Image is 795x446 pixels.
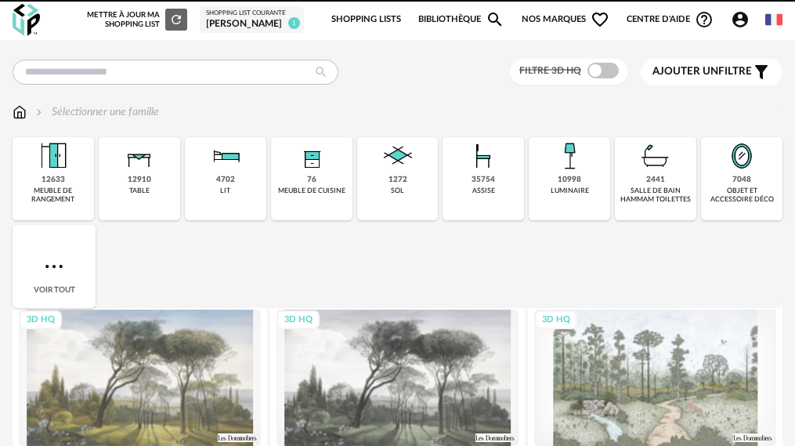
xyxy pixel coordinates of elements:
span: filtre [652,65,752,78]
span: 1 [288,17,300,29]
span: Nos marques [522,3,609,36]
img: Sol.png [379,137,417,175]
a: BibliothèqueMagnify icon [418,3,504,36]
img: Meuble%20de%20rangement.png [34,137,72,175]
div: Sélectionner une famille [33,104,159,120]
div: salle de bain hammam toilettes [620,187,692,205]
span: Account Circle icon [731,10,757,29]
img: more.7b13dc1.svg [42,254,67,279]
div: Voir tout [13,225,96,308]
img: svg+xml;base64,PHN2ZyB3aWR0aD0iMTYiIGhlaWdodD0iMTciIHZpZXdCb3g9IjAgMCAxNiAxNyIgZmlsbD0ibm9uZSIgeG... [13,104,27,120]
span: Filtre 3D HQ [519,66,581,75]
div: meuble de cuisine [278,187,345,195]
div: 3D HQ [277,310,320,330]
div: meuble de rangement [17,187,89,205]
div: Shopping List courante [206,9,298,17]
div: 4702 [216,175,235,185]
div: sol [391,187,404,195]
button: Ajouter unfiltre Filter icon [641,59,782,85]
div: 12910 [128,175,151,185]
div: 35754 [472,175,495,185]
img: Salle%20de%20bain.png [637,137,674,175]
a: Shopping List courante [PERSON_NAME] 1 [206,9,298,30]
img: Assise.png [464,137,502,175]
span: Heart Outline icon [591,10,609,29]
img: Table.png [121,137,158,175]
span: Refresh icon [169,16,183,24]
div: assise [472,187,495,195]
div: 10998 [558,175,581,185]
div: 2441 [646,175,665,185]
div: Mettre à jour ma Shopping List [87,9,187,31]
div: 3D HQ [20,310,62,330]
span: Help Circle Outline icon [695,10,714,29]
img: svg+xml;base64,PHN2ZyB3aWR0aD0iMTYiIGhlaWdodD0iMTYiIHZpZXdCb3g9IjAgMCAxNiAxNiIgZmlsbD0ibm9uZSIgeG... [33,104,45,120]
div: lit [220,187,230,195]
img: Miroir.png [723,137,761,175]
span: Ajouter un [652,66,718,77]
span: Centre d'aideHelp Circle Outline icon [627,10,714,29]
div: table [129,187,150,195]
img: OXP [13,4,40,36]
span: Magnify icon [486,10,504,29]
div: 1272 [388,175,407,185]
div: 76 [307,175,316,185]
div: luminaire [551,187,589,195]
img: Luminaire.png [551,137,588,175]
img: Literie.png [207,137,244,175]
div: objet et accessoire déco [706,187,778,205]
img: Rangement.png [293,137,331,175]
span: Filter icon [752,63,771,82]
img: fr [765,11,782,28]
a: Shopping Lists [331,3,401,36]
div: [PERSON_NAME] [206,18,298,31]
div: 7048 [732,175,751,185]
div: 3D HQ [535,310,577,330]
div: 12633 [42,175,65,185]
span: Account Circle icon [731,10,750,29]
